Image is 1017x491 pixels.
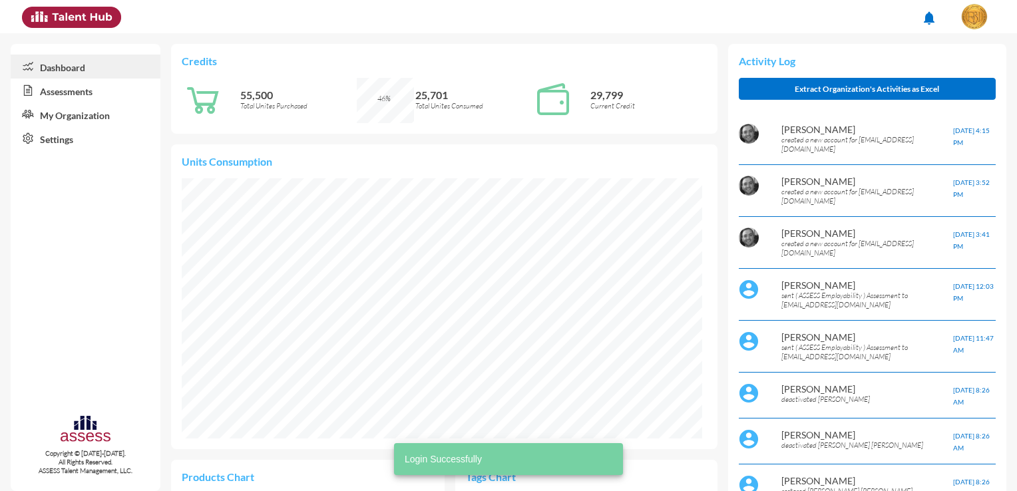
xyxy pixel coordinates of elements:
span: [DATE] 11:47 AM [953,334,994,354]
p: [PERSON_NAME] [781,331,952,343]
img: AOh14GigaHH8sHFAKTalDol_Rto9g2wtRCd5DeEZ-VfX2Q [739,124,759,144]
p: [PERSON_NAME] [781,383,952,395]
p: Credits [182,55,706,67]
p: Activity Log [739,55,996,67]
img: default%20profile%20image.svg [739,331,759,351]
p: created a new account for [EMAIL_ADDRESS][DOMAIN_NAME] [781,187,952,206]
img: default%20profile%20image.svg [739,279,759,299]
span: [DATE] 3:41 PM [953,230,990,250]
p: 55,500 [240,88,357,101]
span: 46% [377,94,391,103]
p: [PERSON_NAME] [781,124,952,135]
p: sent ( ASSESS Employability ) Assessment to [EMAIL_ADDRESS][DOMAIN_NAME] [781,343,952,361]
img: default%20profile%20image.svg [739,429,759,449]
img: assesscompany-logo.png [59,414,112,446]
p: [PERSON_NAME] [781,279,952,291]
img: AOh14GigaHH8sHFAKTalDol_Rto9g2wtRCd5DeEZ-VfX2Q [739,228,759,247]
a: My Organization [11,102,160,126]
button: Extract Organization's Activities as Excel [739,78,996,100]
span: [DATE] 8:26 AM [953,432,990,452]
p: deactivated [PERSON_NAME] [PERSON_NAME] [781,440,952,450]
p: Current Credit [590,101,707,110]
a: Settings [11,126,160,150]
span: [DATE] 12:03 PM [953,282,994,302]
span: Login Successfully [405,452,482,466]
span: [DATE] 4:15 PM [953,126,990,146]
mat-icon: notifications [921,10,937,26]
img: AOh14GigaHH8sHFAKTalDol_Rto9g2wtRCd5DeEZ-VfX2Q [739,176,759,196]
p: [PERSON_NAME] [781,228,952,239]
p: Units Consumption [182,155,706,168]
p: created a new account for [EMAIL_ADDRESS][DOMAIN_NAME] [781,135,952,154]
p: Total Unites Purchased [240,101,357,110]
span: [DATE] 8:26 AM [953,386,990,406]
span: [DATE] 3:52 PM [953,178,990,198]
p: Copyright © [DATE]-[DATE]. All Rights Reserved. ASSESS Talent Management, LLC. [11,449,160,475]
p: sent ( ASSESS Employability ) Assessment to [EMAIL_ADDRESS][DOMAIN_NAME] [781,291,952,309]
p: [PERSON_NAME] [781,176,952,187]
a: Assessments [11,79,160,102]
p: Products Chart [182,470,307,483]
p: created a new account for [EMAIL_ADDRESS][DOMAIN_NAME] [781,239,952,257]
p: deactivated [PERSON_NAME] [781,395,952,404]
p: 25,701 [415,88,532,101]
img: default%20profile%20image.svg [739,383,759,403]
p: [PERSON_NAME] [781,429,952,440]
p: [PERSON_NAME] [781,475,952,486]
p: Total Unites Consumed [415,101,532,110]
p: 29,799 [590,88,707,101]
a: Dashboard [11,55,160,79]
